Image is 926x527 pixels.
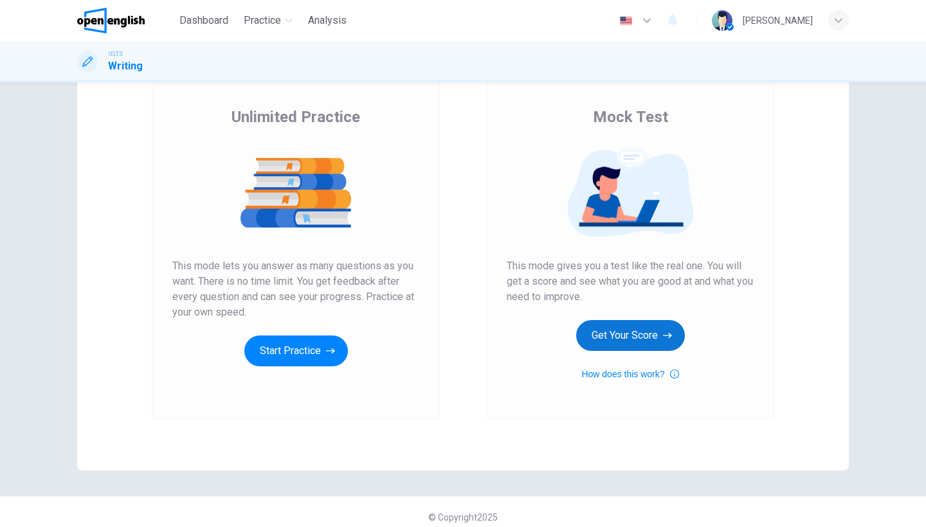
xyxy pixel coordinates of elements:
[576,320,685,351] button: Get Your Score
[172,258,419,320] span: This mode lets you answer as many questions as you want. There is no time limit. You get feedback...
[743,13,813,28] div: [PERSON_NAME]
[712,10,732,31] img: Profile picture
[108,49,123,58] span: IELTS
[174,9,233,32] button: Dashboard
[507,258,754,305] span: This mode gives you a test like the real one. You will get a score and see what you are good at a...
[244,13,281,28] span: Practice
[179,13,228,28] span: Dashboard
[239,9,298,32] button: Practice
[77,8,145,33] img: OpenEnglish logo
[232,107,360,127] span: Unlimited Practice
[303,9,352,32] button: Analysis
[618,16,634,26] img: en
[428,512,498,523] span: © Copyright 2025
[593,107,668,127] span: Mock Test
[77,8,174,33] a: OpenEnglish logo
[581,366,678,382] button: How does this work?
[244,335,348,366] button: Start Practice
[108,58,143,74] h1: Writing
[308,13,347,28] span: Analysis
